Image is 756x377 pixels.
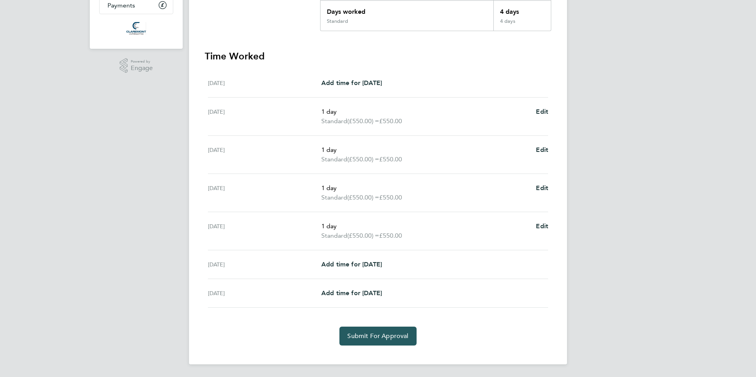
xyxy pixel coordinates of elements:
p: 1 day [321,222,530,231]
span: £550.00 [379,194,402,201]
div: [DATE] [208,183,321,202]
span: £550.00 [379,155,402,163]
a: Go to home page [99,22,173,35]
a: Edit [536,222,548,231]
img: claremontconsulting1-logo-retina.png [126,22,146,35]
p: 1 day [321,145,530,155]
span: (£550.00) = [347,117,379,125]
span: Standard [321,231,347,240]
span: Payments [107,2,135,9]
a: Add time for [DATE] [321,260,382,269]
div: [DATE] [208,107,321,126]
span: Standard [321,116,347,126]
div: Standard [327,18,348,24]
a: Add time for [DATE] [321,288,382,298]
span: Edit [536,108,548,115]
div: [DATE] [208,222,321,240]
span: Powered by [131,58,153,65]
a: Powered byEngage [120,58,153,73]
div: Days worked [321,1,493,18]
button: Submit For Approval [339,327,416,346]
span: Standard [321,193,347,202]
span: Add time for [DATE] [321,79,382,87]
a: Edit [536,107,548,116]
span: Edit [536,222,548,230]
a: Edit [536,183,548,193]
div: [DATE] [208,288,321,298]
div: [DATE] [208,260,321,269]
span: £550.00 [379,232,402,239]
span: (£550.00) = [347,194,379,201]
span: Edit [536,184,548,192]
span: £550.00 [379,117,402,125]
div: [DATE] [208,78,321,88]
div: 4 days [493,18,551,31]
p: 1 day [321,107,530,116]
a: Edit [536,145,548,155]
span: Edit [536,146,548,153]
span: (£550.00) = [347,232,379,239]
a: Add time for [DATE] [321,78,382,88]
div: [DATE] [208,145,321,164]
span: Submit For Approval [347,332,408,340]
span: Add time for [DATE] [321,289,382,297]
span: Add time for [DATE] [321,261,382,268]
h3: Time Worked [205,50,551,63]
div: 4 days [493,1,551,18]
p: 1 day [321,183,530,193]
span: (£550.00) = [347,155,379,163]
span: Standard [321,155,347,164]
span: Engage [131,65,153,72]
